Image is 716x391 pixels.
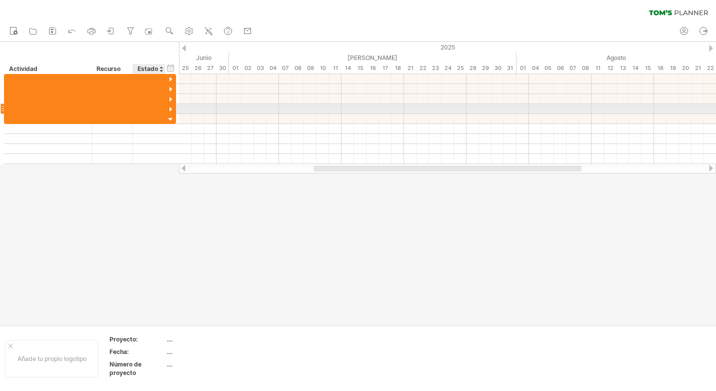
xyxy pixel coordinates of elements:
div: Thursday, 26 June 2025 [191,63,204,73]
div: Friday, 25 July 2025 [454,63,466,73]
div: Fecha: [109,347,164,356]
div: Thursday, 10 July 2025 [316,63,329,73]
div: Tuesday, 8 July 2025 [291,63,304,73]
div: Wednesday, 13 August 2025 [616,63,629,73]
div: Friday, 18 July 2025 [391,63,404,73]
div: Thursday, 31 July 2025 [504,63,516,73]
div: Recurso [96,64,127,74]
div: Monday, 11 August 2025 [591,63,604,73]
font: Añade tu propio logotipo [17,355,86,362]
div: Thursday, 14 August 2025 [629,63,641,73]
div: Thursday, 3 July 2025 [254,63,266,73]
div: Monday, 18 August 2025 [654,63,666,73]
div: .... [166,347,250,356]
div: Tuesday, 12 August 2025 [604,63,616,73]
div: Wednesday, 23 July 2025 [429,63,441,73]
div: Tuesday, 5 August 2025 [541,63,554,73]
div: Thursday, 7 August 2025 [566,63,579,73]
div: Tuesday, 15 July 2025 [354,63,366,73]
div: Tuesday, 1 July 2025 [229,63,241,73]
div: Wednesday, 6 August 2025 [554,63,566,73]
div: Thursday, 24 July 2025 [441,63,454,73]
div: Estado [137,64,159,74]
div: Friday, 11 July 2025 [329,63,341,73]
div: Tuesday, 19 August 2025 [666,63,679,73]
div: Wednesday, 16 July 2025 [366,63,379,73]
div: Monday, 14 July 2025 [341,63,354,73]
div: Wednesday, 30 July 2025 [491,63,504,73]
div: Friday, 1 August 2025 [516,63,529,73]
div: Friday, 15 August 2025 [641,63,654,73]
div: Wednesday, 25 June 2025 [179,63,191,73]
div: Monday, 4 August 2025 [529,63,541,73]
div: Monday, 7 July 2025 [279,63,291,73]
div: Wednesday, 20 August 2025 [679,63,691,73]
div: Tuesday, 22 July 2025 [416,63,429,73]
div: Friday, 8 August 2025 [579,63,591,73]
div: Wednesday, 9 July 2025 [304,63,316,73]
div: Friday, 27 June 2025 [204,63,216,73]
div: Monday, 21 July 2025 [404,63,416,73]
div: Número de proyecto [109,360,164,377]
div: Thursday, 21 August 2025 [691,63,704,73]
div: Monday, 28 July 2025 [466,63,479,73]
div: Friday, 4 July 2025 [266,63,279,73]
div: Proyecto: [109,335,164,343]
div: Monday, 30 June 2025 [216,63,229,73]
div: Wednesday, 2 July 2025 [241,63,254,73]
div: .... [166,360,250,368]
div: Actividad [9,64,86,74]
div: Tuesday, 29 July 2025 [479,63,491,73]
div: July 2025 [229,52,516,63]
div: .... [166,335,250,343]
div: Thursday, 17 July 2025 [379,63,391,73]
